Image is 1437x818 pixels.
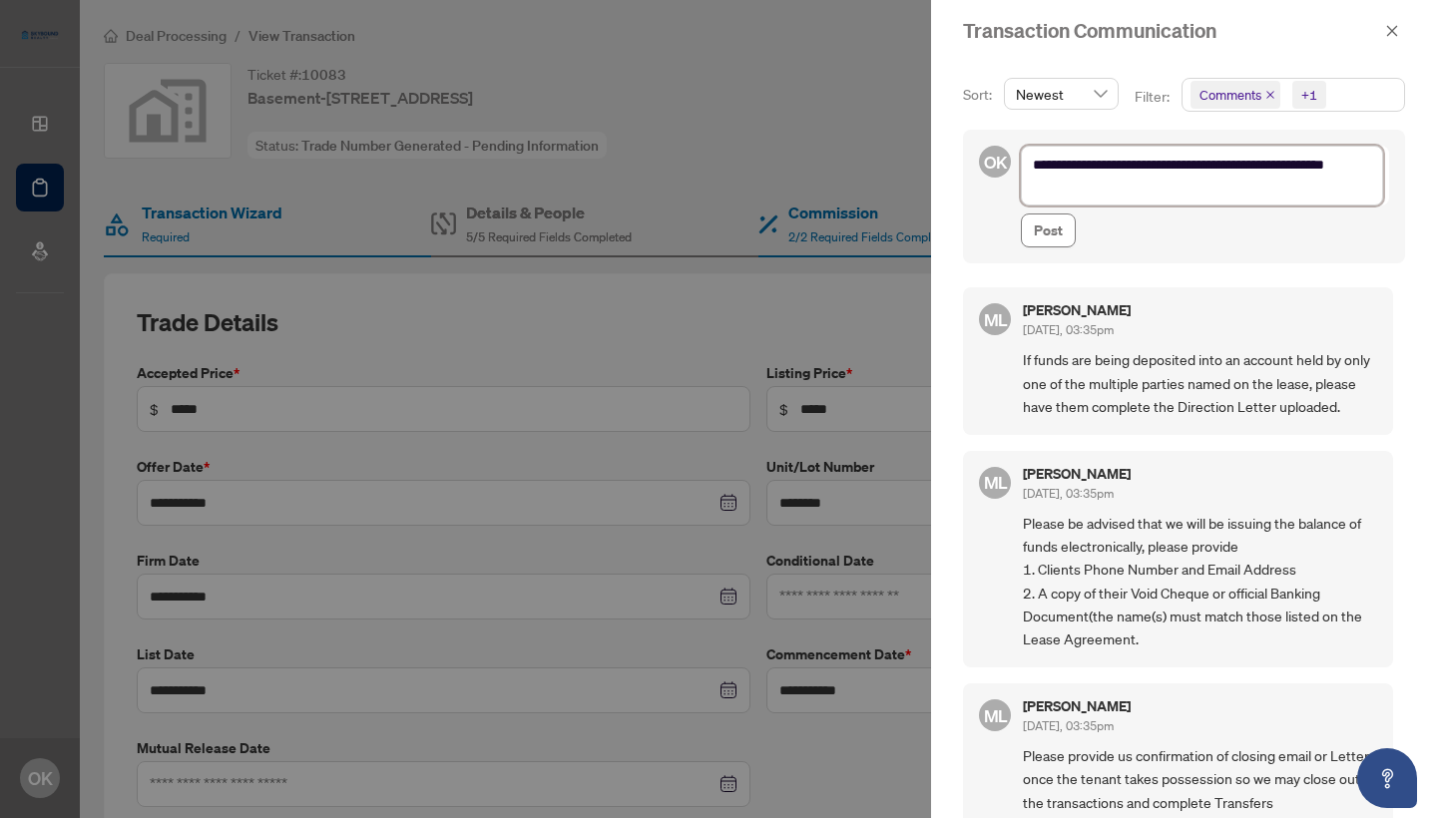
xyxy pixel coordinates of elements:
span: close [1265,90,1275,100]
span: Post [1034,214,1063,246]
span: Please provide us confirmation of closing email or Letter, once the tenant takes possession so we... [1023,744,1377,814]
span: ML [983,701,1007,728]
span: [DATE], 03:35pm [1023,322,1114,337]
span: OK [983,149,1007,176]
span: Comments [1191,81,1280,109]
p: Sort: [963,84,996,106]
span: Newest [1016,79,1107,109]
div: +1 [1301,85,1317,105]
span: Please be advised that we will be issuing the balance of funds electronically, please provide 1. ... [1023,512,1377,651]
h5: [PERSON_NAME] [1023,467,1131,481]
h5: [PERSON_NAME] [1023,699,1131,713]
span: close [1385,24,1399,38]
span: [DATE], 03:35pm [1023,718,1114,733]
h5: [PERSON_NAME] [1023,303,1131,317]
span: [DATE], 03:35pm [1023,486,1114,501]
p: Filter: [1135,86,1173,108]
span: ML [983,469,1007,496]
button: Post [1021,213,1076,247]
button: Open asap [1357,748,1417,808]
span: If funds are being deposited into an account held by only one of the multiple parties named on th... [1023,348,1377,418]
span: Comments [1199,85,1261,105]
div: Transaction Communication [963,16,1379,46]
span: ML [983,306,1007,333]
